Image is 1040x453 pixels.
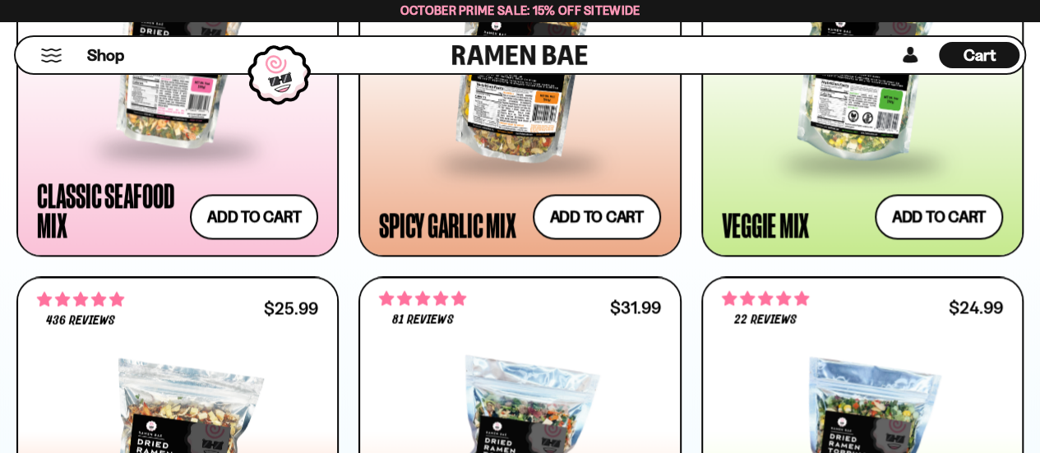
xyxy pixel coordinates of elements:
span: 81 reviews [392,313,453,326]
button: Add to cart [875,194,1003,239]
span: 4.82 stars [722,288,809,309]
span: 22 reviews [734,313,797,326]
span: Cart [964,45,996,65]
a: Shop [87,42,124,68]
button: Add to cart [533,194,661,239]
span: October Prime Sale: 15% off Sitewide [400,2,640,18]
div: $31.99 [610,299,661,315]
div: $24.99 [949,299,1003,315]
span: 436 reviews [46,314,115,327]
span: Shop [87,44,124,67]
button: Mobile Menu Trigger [40,49,62,62]
div: Classic Seafood Mix [37,180,182,239]
span: 4.83 stars [379,288,466,309]
div: Veggie Mix [722,210,810,239]
div: Spicy Garlic Mix [379,210,515,239]
div: Cart [939,37,1019,73]
div: $25.99 [264,300,318,316]
span: 4.76 stars [37,289,124,310]
button: Add to cart [190,194,318,239]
